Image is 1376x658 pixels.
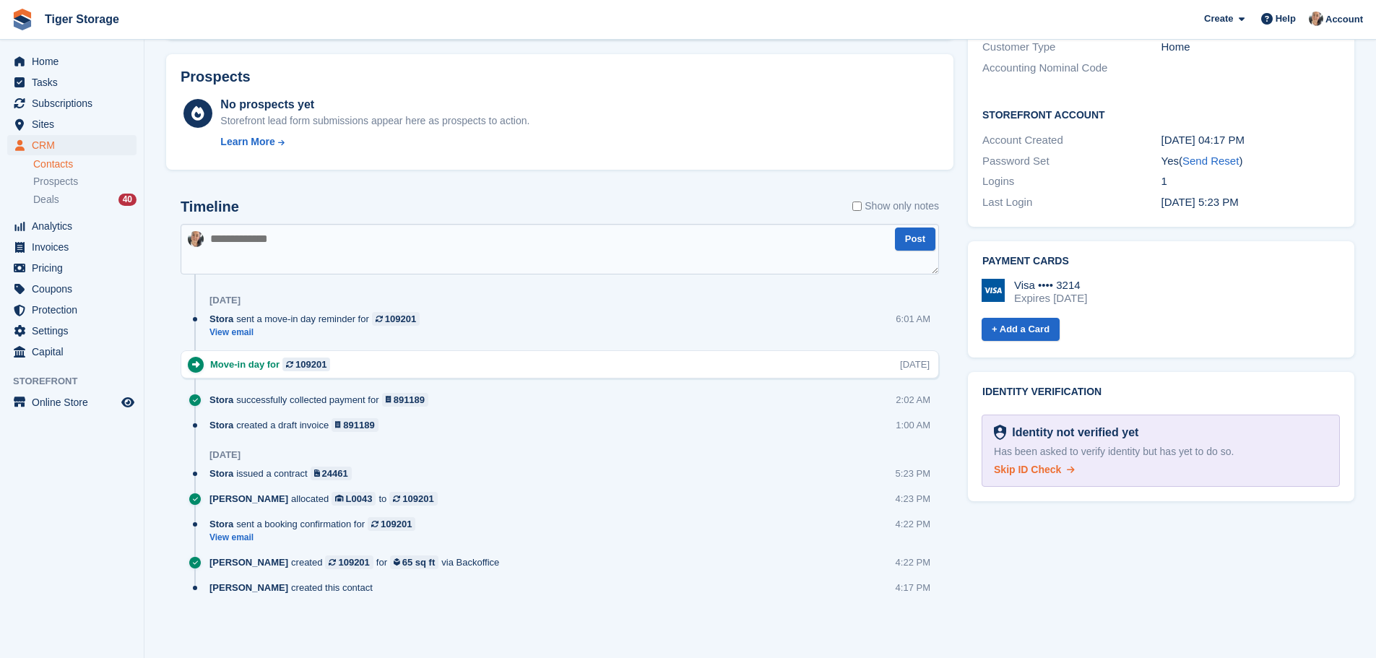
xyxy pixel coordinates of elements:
[325,555,373,569] a: 109201
[1006,424,1138,441] div: Identity not verified yet
[188,231,204,247] img: Becky Martin
[368,517,415,531] a: 109201
[181,199,239,215] h2: Timeline
[220,134,529,150] a: Learn More
[346,492,373,506] div: L0043
[32,216,118,236] span: Analytics
[32,342,118,362] span: Capital
[1182,155,1239,167] a: Send Reset
[982,173,1161,190] div: Logins
[7,300,137,320] a: menu
[209,581,288,594] span: [PERSON_NAME]
[33,193,59,207] span: Deals
[896,312,930,326] div: 6:01 AM
[982,153,1161,170] div: Password Set
[322,467,348,480] div: 24461
[896,517,930,531] div: 4:22 PM
[385,312,416,326] div: 109201
[7,135,137,155] a: menu
[994,425,1006,441] img: Identity Verification Ready
[982,386,1340,398] h2: Identity verification
[209,492,288,506] span: [PERSON_NAME]
[220,134,274,150] div: Learn More
[338,555,369,569] div: 109201
[7,392,137,412] a: menu
[7,216,137,236] a: menu
[994,444,1328,459] div: Has been asked to verify identity but has yet to do so.
[7,72,137,92] a: menu
[33,192,137,207] a: Deals 40
[181,69,251,85] h2: Prospects
[311,467,352,480] a: 24461
[852,199,939,214] label: Show only notes
[12,9,33,30] img: stora-icon-8386f47178a22dfd0bd8f6a31ec36ba5ce8667c1dd55bd0f319d3a0aa187defe.svg
[210,358,337,371] div: Move-in day for
[209,555,506,569] div: created for via Backoffice
[982,194,1161,211] div: Last Login
[7,51,137,72] a: menu
[982,132,1161,149] div: Account Created
[209,555,288,569] span: [PERSON_NAME]
[982,60,1161,77] div: Accounting Nominal Code
[343,418,374,432] div: 891189
[402,492,433,506] div: 109201
[220,96,529,113] div: No prospects yet
[1325,12,1363,27] span: Account
[402,555,436,569] div: 65 sq ft
[119,394,137,411] a: Preview store
[209,326,427,339] a: View email
[896,467,930,480] div: 5:23 PM
[209,312,427,326] div: sent a move-in day reminder for
[1179,155,1242,167] span: ( )
[32,321,118,341] span: Settings
[32,300,118,320] span: Protection
[209,312,233,326] span: Stora
[1161,153,1340,170] div: Yes
[33,175,78,189] span: Prospects
[1161,39,1340,56] div: Home
[381,517,412,531] div: 109201
[220,113,529,129] div: Storefront lead form submissions appear here as prospects to action.
[394,393,425,407] div: 891189
[209,492,445,506] div: allocated to
[382,393,429,407] a: 891189
[1014,279,1087,292] div: Visa •••• 3214
[209,517,423,531] div: sent a booking confirmation for
[389,492,437,506] a: 109201
[896,418,930,432] div: 1:00 AM
[209,532,423,544] a: View email
[13,374,144,389] span: Storefront
[982,318,1060,342] a: + Add a Card
[982,279,1005,302] img: Visa Logo
[994,462,1075,477] a: Skip ID Check
[209,467,359,480] div: issued a contract
[32,279,118,299] span: Coupons
[32,93,118,113] span: Subscriptions
[209,449,241,461] div: [DATE]
[32,392,118,412] span: Online Store
[332,418,378,432] a: 891189
[209,418,233,432] span: Stora
[982,107,1340,121] h2: Storefront Account
[209,418,386,432] div: created a draft invoice
[118,194,137,206] div: 40
[895,228,935,251] button: Post
[1309,12,1323,26] img: Becky Martin
[209,517,233,531] span: Stora
[982,256,1340,267] h2: Payment cards
[7,279,137,299] a: menu
[896,555,930,569] div: 4:22 PM
[896,393,930,407] div: 2:02 AM
[32,114,118,134] span: Sites
[1204,12,1233,26] span: Create
[896,492,930,506] div: 4:23 PM
[32,51,118,72] span: Home
[7,321,137,341] a: menu
[32,135,118,155] span: CRM
[1276,12,1296,26] span: Help
[896,581,930,594] div: 4:17 PM
[7,114,137,134] a: menu
[982,39,1161,56] div: Customer Type
[282,358,330,371] a: 109201
[209,393,233,407] span: Stora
